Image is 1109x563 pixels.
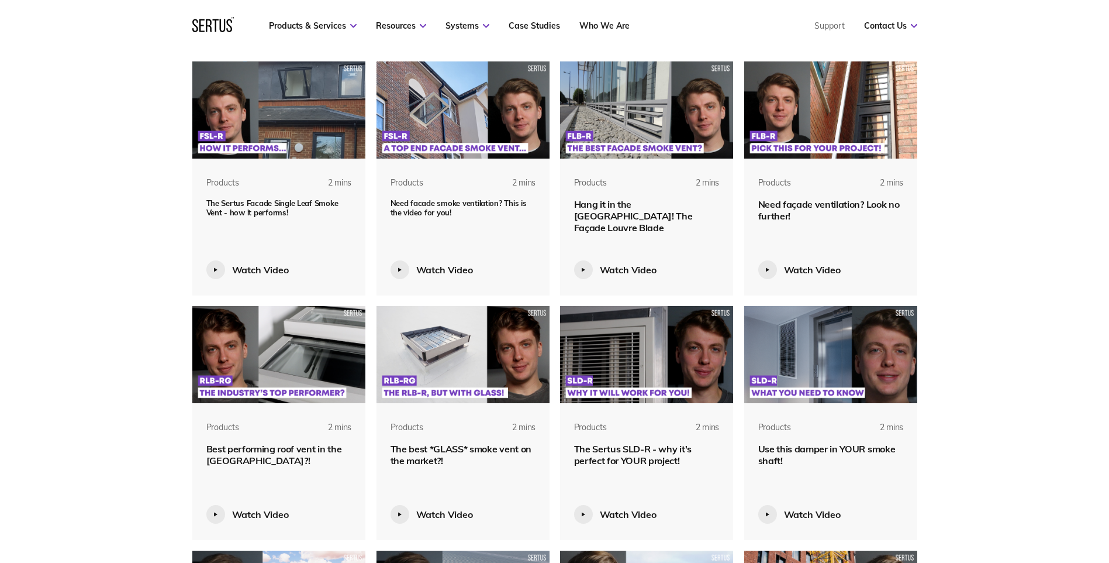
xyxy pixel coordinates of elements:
[855,422,903,443] div: 2 mins
[671,177,719,198] div: 2 mins
[376,20,426,31] a: Resources
[391,198,527,217] span: Need facade smoke ventilation? This is the video for you!
[600,264,657,276] div: Watch Video
[391,177,423,189] div: Products
[391,443,531,466] span: The best *GLASS* smoke vent on the market?!
[671,422,719,443] div: 2 mins
[758,422,791,434] div: Products
[303,422,351,443] div: 2 mins
[574,198,693,234] span: Hang it in the [GEOGRAPHIC_DATA]! The Façade Louvre Blade
[814,20,845,31] a: Support
[206,198,338,217] span: The Sertus Facade Single Leaf Smoke Vent - how it performs!
[784,509,841,520] div: Watch Video
[487,422,536,443] div: 2 mins
[206,177,239,189] div: Products
[416,509,473,520] div: Watch Video
[445,20,489,31] a: Systems
[303,177,351,198] div: 2 mins
[758,198,900,222] span: Need façade ventilation? Look no further!
[206,422,239,434] div: Products
[391,422,423,434] div: Products
[758,443,896,466] span: Use this damper in YOUR smoke shaft!
[864,20,917,31] a: Contact Us
[269,20,357,31] a: Products & Services
[574,422,607,434] div: Products
[784,264,841,276] div: Watch Video
[579,20,630,31] a: Who We Are
[574,443,692,466] span: The Sertus SLD-R - why it's perfect for YOUR project!
[487,177,536,198] div: 2 mins
[232,509,289,520] div: Watch Video
[509,20,560,31] a: Case Studies
[574,177,607,189] div: Products
[416,264,473,276] div: Watch Video
[899,427,1109,563] iframe: Chat Widget
[600,509,657,520] div: Watch Video
[206,443,342,466] span: Best performing roof vent in the [GEOGRAPHIC_DATA]?!
[232,264,289,276] div: Watch Video
[758,177,791,189] div: Products
[855,177,903,198] div: 2 mins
